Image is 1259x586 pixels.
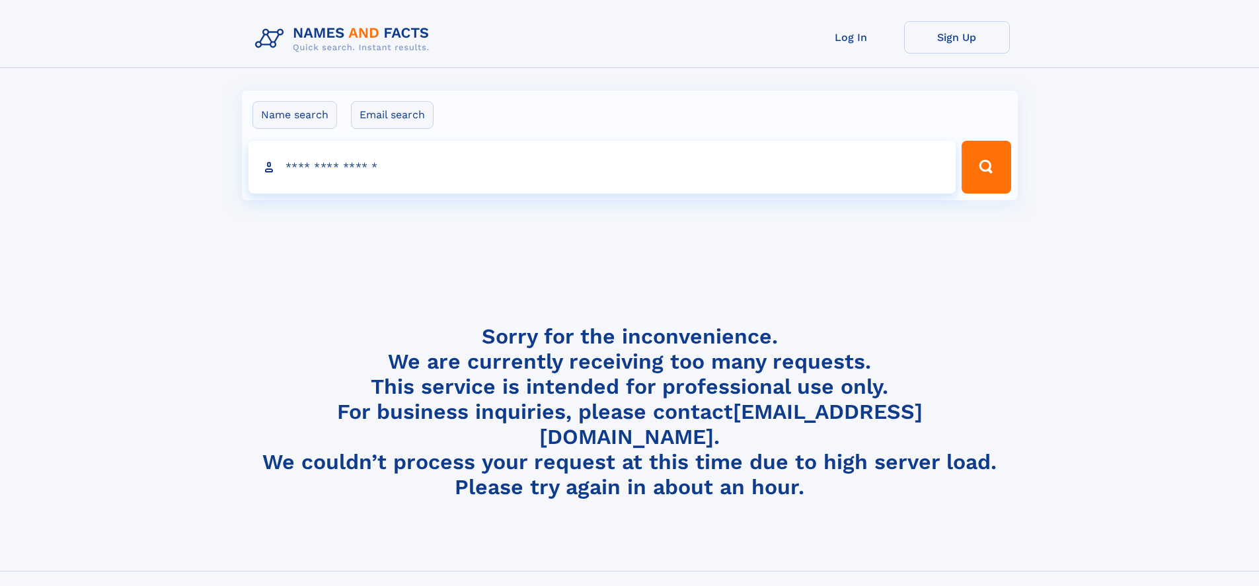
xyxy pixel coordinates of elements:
[248,141,956,194] input: search input
[962,141,1011,194] button: Search Button
[250,324,1010,500] h4: Sorry for the inconvenience. We are currently receiving too many requests. This service is intend...
[798,21,904,54] a: Log In
[250,21,440,57] img: Logo Names and Facts
[539,399,923,449] a: [EMAIL_ADDRESS][DOMAIN_NAME]
[904,21,1010,54] a: Sign Up
[252,101,337,129] label: Name search
[351,101,434,129] label: Email search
